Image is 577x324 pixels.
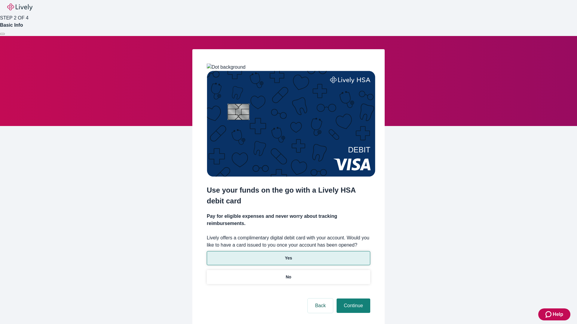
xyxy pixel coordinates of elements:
[7,4,32,11] img: Lively
[545,311,553,318] svg: Zendesk support icon
[207,251,370,265] button: Yes
[337,298,370,313] button: Continue
[538,308,570,320] button: Zendesk support iconHelp
[207,213,370,227] h4: Pay for eligible expenses and never worry about tracking reimbursements.
[285,255,292,261] p: Yes
[308,298,333,313] button: Back
[553,311,563,318] span: Help
[207,234,370,249] label: Lively offers a complimentary digital debit card with your account. Would you like to have a card...
[207,71,375,177] img: Debit card
[207,185,370,206] h2: Use your funds on the go with a Lively HSA debit card
[207,270,370,284] button: No
[286,274,292,280] p: No
[207,64,246,71] img: Dot background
